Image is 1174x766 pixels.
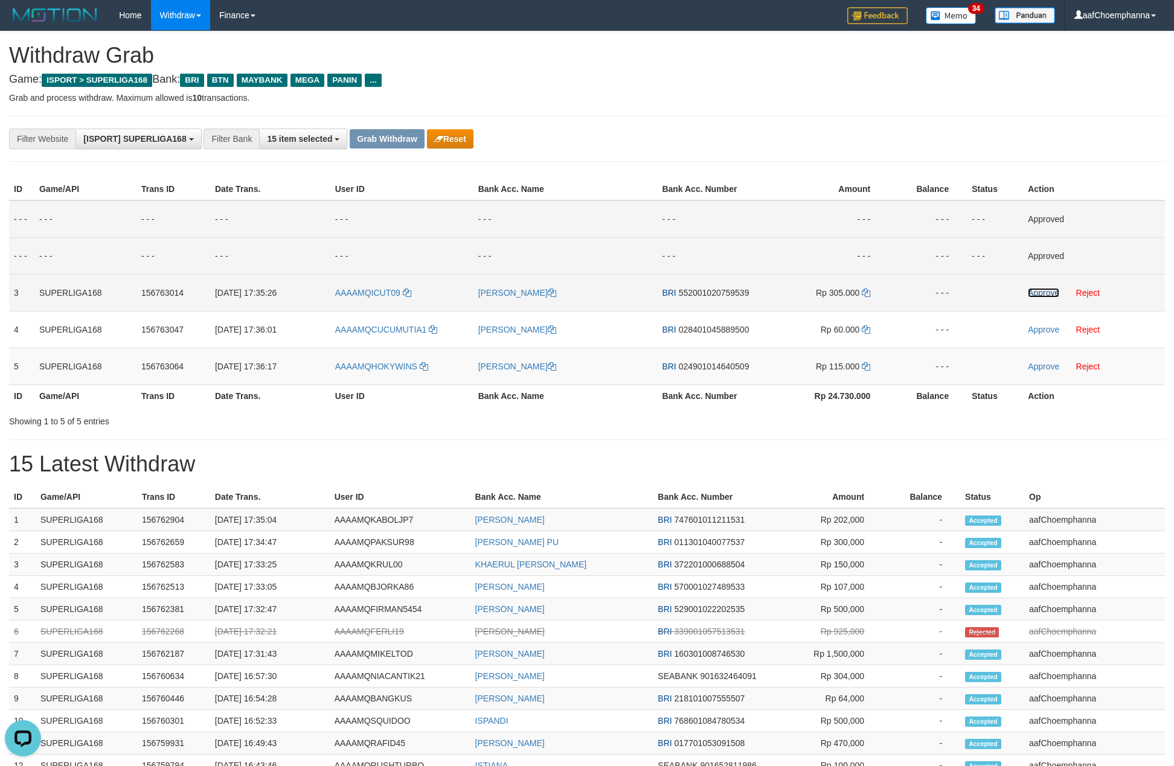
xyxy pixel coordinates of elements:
[9,74,1165,86] h4: Game: Bank:
[9,710,36,732] td: 10
[36,531,137,554] td: SUPERLIGA168
[862,288,870,298] a: Copy 305000 to clipboard
[1023,178,1165,200] th: Action
[210,531,330,554] td: [DATE] 17:34:47
[675,582,745,592] span: Copy 570001027489533 to clipboard
[36,621,137,643] td: SUPERLIGA168
[965,538,1001,548] span: Accepted
[658,582,672,592] span: BRI
[335,362,428,371] a: AAAAMQHOKYWINS
[882,665,960,688] td: -
[679,362,749,371] span: Copy 024901014640509 to clipboard
[42,74,152,87] span: ISPORT > SUPERLIGA168
[330,621,470,643] td: AAAAMQFERLI19
[1024,643,1165,665] td: aafChoemphanna
[36,576,137,598] td: SUPERLIGA168
[967,237,1023,274] td: - - -
[662,288,676,298] span: BRI
[330,665,470,688] td: AAAAMQNIACANTIK21
[475,649,545,659] a: [PERSON_NAME]
[83,134,186,144] span: [ISPORT] SUPERLIGA168
[888,178,967,200] th: Balance
[675,560,745,569] span: Copy 372201000688504 to clipboard
[9,486,36,508] th: ID
[330,554,470,576] td: AAAAMQKRUL00
[9,348,34,385] td: 5
[675,604,745,614] span: Copy 529001022202535 to clipboard
[215,325,277,334] span: [DATE] 17:36:01
[700,671,756,681] span: Copy 901632464091 to clipboard
[9,410,480,427] div: Showing 1 to 5 of 5 entries
[9,178,34,200] th: ID
[34,237,136,274] td: - - -
[475,515,545,525] a: [PERSON_NAME]
[137,710,210,732] td: 156760301
[658,716,672,726] span: BRI
[36,486,137,508] th: Game/API
[290,74,325,87] span: MEGA
[210,643,330,665] td: [DATE] 17:31:43
[365,74,381,87] span: ...
[137,643,210,665] td: 156762187
[136,385,210,407] th: Trans ID
[9,621,36,643] td: 6
[335,362,417,371] span: AAAAMQHOKYWINS
[888,311,967,348] td: - - -
[658,560,672,569] span: BRI
[237,74,287,87] span: MAYBANK
[210,200,330,238] td: - - -
[771,237,888,274] td: - - -
[9,665,36,688] td: 8
[658,738,672,748] span: BRI
[1076,325,1100,334] a: Reject
[475,716,508,726] a: ISPANDI
[765,621,882,643] td: Rp 925,000
[137,554,210,576] td: 156762583
[9,200,34,238] td: - - -
[137,531,210,554] td: 156762659
[679,288,749,298] span: Copy 552001020759539 to clipboard
[967,178,1023,200] th: Status
[330,688,470,710] td: AAAAMQBANGKUS
[653,486,765,508] th: Bank Acc. Number
[137,486,210,508] th: Trans ID
[765,643,882,665] td: Rp 1,500,000
[36,598,137,621] td: SUPERLIGA168
[9,311,34,348] td: 4
[675,716,745,726] span: Copy 768601084780534 to clipboard
[888,385,967,407] th: Balance
[995,7,1055,24] img: panduan.png
[475,604,545,614] a: [PERSON_NAME]
[204,129,259,149] div: Filter Bank
[882,576,960,598] td: -
[335,325,438,334] a: AAAAMQCUCUMUTIA1
[765,576,882,598] td: Rp 107,000
[765,531,882,554] td: Rp 300,000
[765,508,882,531] td: Rp 202,000
[888,200,967,238] td: - - -
[9,688,36,710] td: 9
[882,554,960,576] td: -
[427,129,473,148] button: Reset
[210,665,330,688] td: [DATE] 16:57:30
[968,3,984,14] span: 34
[9,237,34,274] td: - - -
[36,688,137,710] td: SUPERLIGA168
[330,508,470,531] td: AAAAMQKABOLJP7
[965,650,1001,660] span: Accepted
[335,288,411,298] a: AAAAMQICUT09
[9,576,36,598] td: 4
[137,598,210,621] td: 156762381
[9,6,101,24] img: MOTION_logo.png
[882,710,960,732] td: -
[765,486,882,508] th: Amount
[926,7,977,24] img: Button%20Memo.svg
[675,515,745,525] span: Copy 747601011211531 to clipboard
[9,43,1165,68] h1: Withdraw Grab
[1024,710,1165,732] td: aafChoemphanna
[267,134,332,144] span: 15 item selected
[1024,688,1165,710] td: aafChoemphanna
[259,129,347,149] button: 15 item selected
[882,486,960,508] th: Balance
[658,671,698,681] span: SEABANK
